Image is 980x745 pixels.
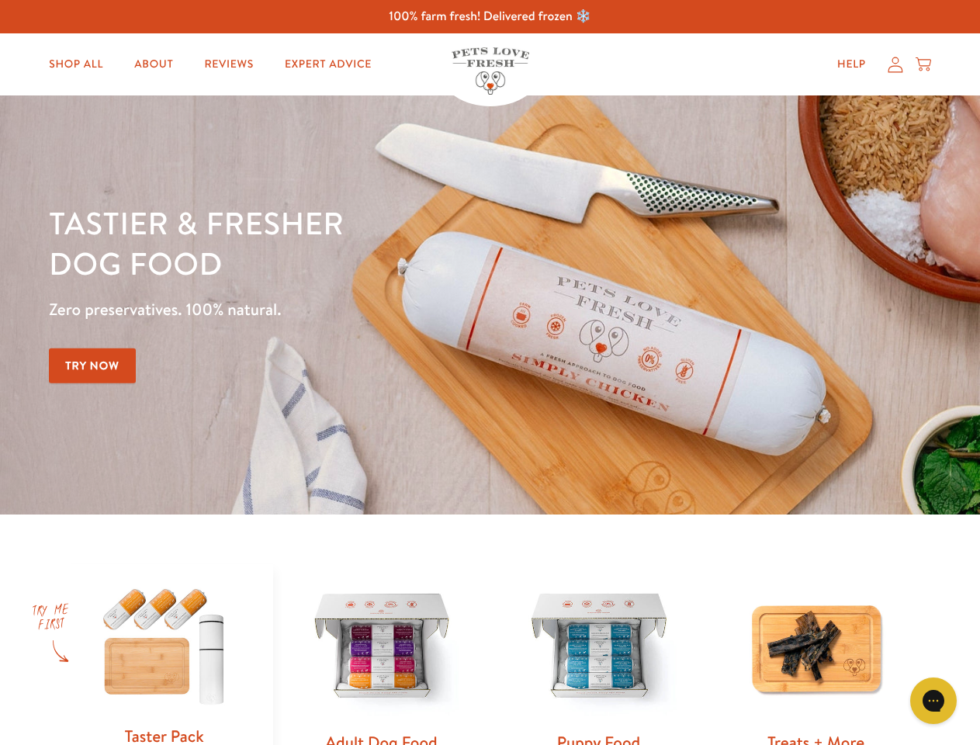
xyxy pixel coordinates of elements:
[49,203,637,283] h1: Tastier & fresher dog food
[49,348,136,383] a: Try Now
[902,672,964,729] iframe: Gorgias live chat messenger
[36,49,116,80] a: Shop All
[192,49,265,80] a: Reviews
[122,49,185,80] a: About
[452,47,529,95] img: Pets Love Fresh
[825,49,878,80] a: Help
[49,296,637,324] p: Zero preservatives. 100% natural.
[272,49,384,80] a: Expert Advice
